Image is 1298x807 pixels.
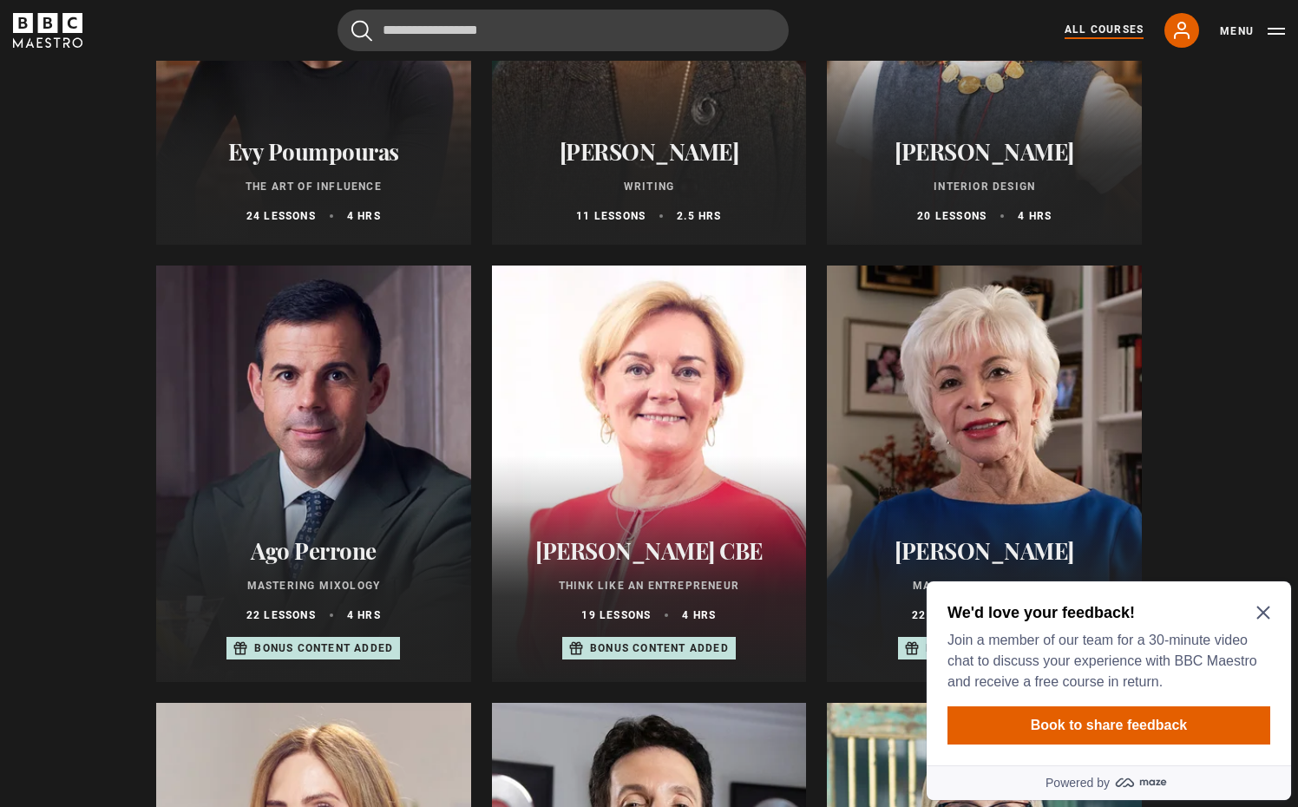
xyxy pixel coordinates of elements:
p: Think Like an Entrepreneur [513,578,786,594]
h2: [PERSON_NAME] [848,537,1121,564]
p: 22 lessons [912,607,981,623]
p: 24 lessons [246,208,316,224]
h2: [PERSON_NAME] CBE [513,537,786,564]
p: Mastering Mixology [177,578,450,594]
p: 11 lessons [576,208,646,224]
a: [PERSON_NAME] CBE Think Like an Entrepreneur 19 lessons 4 hrs Bonus content added [492,266,807,682]
h2: [PERSON_NAME] [513,138,786,165]
h2: We'd love your feedback! [28,28,344,49]
button: Toggle navigation [1220,23,1285,40]
p: 22 lessons [246,607,316,623]
button: Submit the search query [351,20,372,42]
button: Book to share feedback [28,132,351,170]
h2: Ago Perrone [177,537,450,564]
p: 4 hrs [1018,208,1052,224]
p: Bonus content added [590,640,729,656]
p: 20 lessons [917,208,987,224]
h2: Evy Poumpouras [177,138,450,165]
p: Magical Storytelling [848,578,1121,594]
div: Optional study invitation [7,7,371,226]
p: 19 lessons [581,607,651,623]
button: Close Maze Prompt [337,31,351,45]
p: Bonus content added [254,640,393,656]
a: All Courses [1065,22,1144,39]
p: 4 hrs [682,607,716,623]
p: Join a member of our team for a 30-minute video chat to discuss your experience with BBC Maestro ... [28,56,344,118]
a: Powered by maze [7,191,371,226]
p: 2.5 hrs [677,208,721,224]
p: Interior Design [848,179,1121,194]
p: The Art of Influence [177,179,450,194]
svg: BBC Maestro [13,13,82,48]
p: Writing [513,179,786,194]
p: 4 hrs [347,208,381,224]
input: Search [338,10,789,51]
a: [PERSON_NAME] Magical Storytelling 22 lessons 4.5 hrs Bonus content added [827,266,1142,682]
h2: [PERSON_NAME] [848,138,1121,165]
a: Ago Perrone Mastering Mixology 22 lessons 4 hrs Bonus content added [156,266,471,682]
p: 4 hrs [347,607,381,623]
